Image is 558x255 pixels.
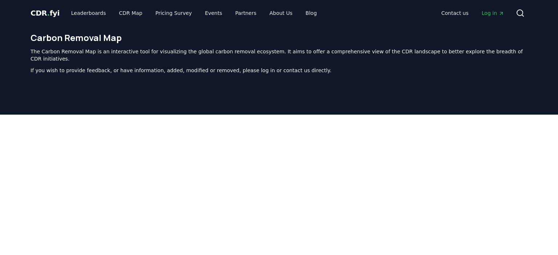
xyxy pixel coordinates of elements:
a: CDR Map [113,7,148,20]
a: Pricing Survey [150,7,198,20]
a: Partners [230,7,262,20]
p: The Carbon Removal Map is an interactive tool for visualizing the global carbon removal ecosystem... [31,48,527,62]
p: If you wish to provide feedback, or have information, added, modified or removed, please log in o... [31,67,527,74]
a: CDR.fyi [31,8,60,18]
span: . [47,9,50,17]
span: CDR fyi [31,9,60,17]
a: Events [199,7,228,20]
nav: Main [65,7,323,20]
h1: Carbon Removal Map [31,32,527,44]
a: Blog [300,7,323,20]
span: Log in [482,9,504,17]
a: Contact us [436,7,474,20]
a: Leaderboards [65,7,112,20]
a: About Us [264,7,298,20]
a: Log in [476,7,510,20]
nav: Main [436,7,510,20]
